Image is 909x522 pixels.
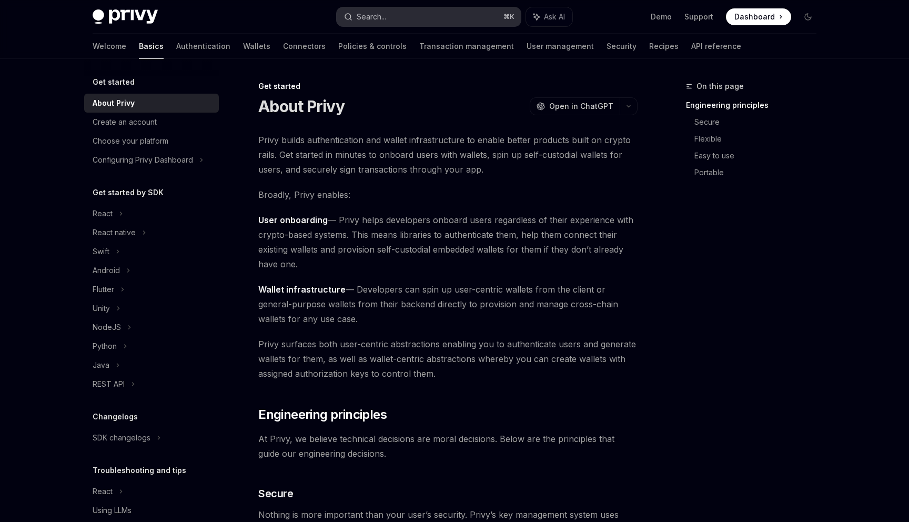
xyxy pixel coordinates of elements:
div: About Privy [93,97,135,109]
a: Using LLMs [84,501,219,520]
div: React native [93,226,136,239]
div: Configuring Privy Dashboard [93,154,193,166]
a: Demo [651,12,672,22]
a: Choose your platform [84,132,219,150]
span: Ask AI [544,12,565,22]
div: Using LLMs [93,504,132,517]
a: Basics [139,34,164,59]
a: Secure [694,114,825,130]
h1: About Privy [258,97,345,116]
span: Open in ChatGPT [549,101,613,112]
div: Java [93,359,109,372]
span: Privy builds authentication and wallet infrastructure to enable better products built on crypto r... [258,133,638,177]
button: Ask AI [526,7,572,26]
div: Flutter [93,283,114,296]
a: Engineering principles [686,97,825,114]
a: Authentication [176,34,230,59]
a: Recipes [649,34,679,59]
button: Search...⌘K [337,7,521,26]
a: Policies & controls [338,34,407,59]
button: Toggle dark mode [800,8,816,25]
span: — Developers can spin up user-centric wallets from the client or general-purpose wallets from the... [258,282,638,326]
div: Choose your platform [93,135,168,147]
span: — Privy helps developers onboard users regardless of their experience with crypto-based systems. ... [258,213,638,272]
span: At Privy, we believe technical decisions are moral decisions. Below are the principles that guide... [258,431,638,461]
span: ⌘ K [503,13,514,21]
span: Privy surfaces both user-centric abstractions enabling you to authenticate users and generate wal... [258,337,638,381]
div: React [93,207,113,220]
div: NodeJS [93,321,121,334]
div: Android [93,264,120,277]
div: Swift [93,245,109,258]
img: dark logo [93,9,158,24]
div: Python [93,340,117,353]
a: Easy to use [694,147,825,164]
h5: Get started [93,76,135,88]
a: Flexible [694,130,825,147]
a: Support [684,12,713,22]
a: About Privy [84,94,219,113]
a: Welcome [93,34,126,59]
div: Create an account [93,116,157,128]
div: React [93,485,113,498]
div: SDK changelogs [93,431,150,444]
h5: Get started by SDK [93,186,164,199]
a: Create an account [84,113,219,132]
a: Connectors [283,34,326,59]
span: Secure [258,486,293,501]
strong: Wallet infrastructure [258,284,346,295]
span: On this page [696,80,744,93]
button: Open in ChatGPT [530,97,620,115]
a: API reference [691,34,741,59]
div: Unity [93,302,110,315]
span: Dashboard [734,12,775,22]
span: Broadly, Privy enables: [258,187,638,202]
div: REST API [93,378,125,390]
a: User management [527,34,594,59]
h5: Troubleshooting and tips [93,464,186,477]
a: Security [607,34,637,59]
a: Portable [694,164,825,181]
span: Engineering principles [258,406,387,423]
strong: User onboarding [258,215,328,225]
h5: Changelogs [93,410,138,423]
div: Search... [357,11,386,23]
div: Get started [258,81,638,92]
a: Dashboard [726,8,791,25]
a: Wallets [243,34,270,59]
a: Transaction management [419,34,514,59]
